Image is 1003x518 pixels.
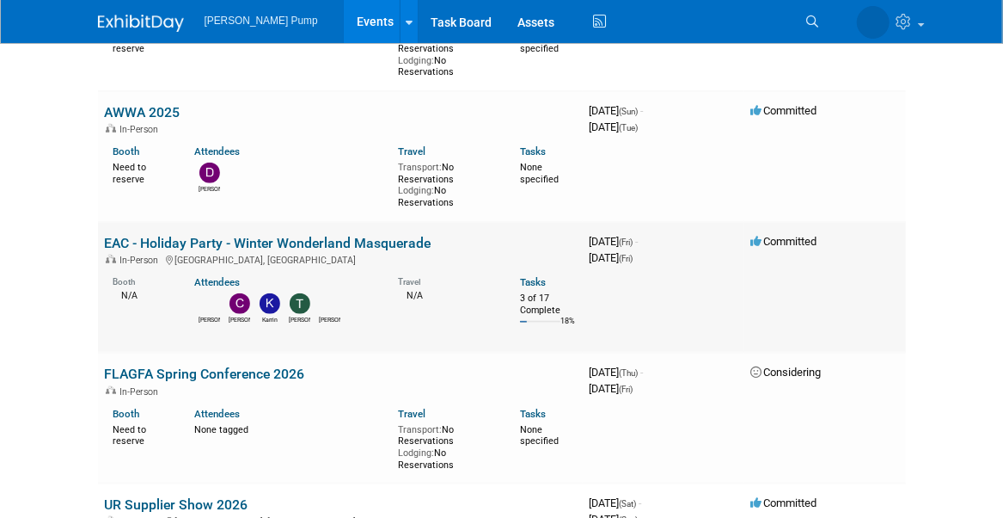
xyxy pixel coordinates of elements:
[857,6,890,39] img: Amanda Smith
[194,145,240,157] a: Attendees
[199,163,220,183] img: David Perry
[106,386,116,395] img: In-Person Event
[113,421,169,447] div: Need to reserve
[105,366,305,382] a: FLAGFA Spring Conference 2026
[105,235,431,251] a: EAC - Holiday Party - Winter Wonderland Masquerade
[398,185,434,196] span: Lodging:
[229,314,250,324] div: Carmen Campbell
[289,314,310,324] div: Teri Beth Perkins
[641,366,644,379] span: -
[590,120,639,133] span: [DATE]
[520,145,546,157] a: Tasks
[398,447,434,459] span: Lodging:
[398,162,442,173] span: Transport:
[105,104,180,120] a: AWWA 2025
[105,252,576,266] div: [GEOGRAPHIC_DATA], [GEOGRAPHIC_DATA]
[751,366,822,379] span: Considering
[620,385,633,394] span: (Fri)
[113,145,140,157] a: Booth
[520,424,559,447] span: None specified
[199,183,220,194] div: David Perry
[320,293,340,314] img: Rachel Court
[105,496,248,513] a: UR Supplier Show 2026
[113,408,140,420] a: Booth
[590,366,644,379] span: [DATE]
[290,293,310,314] img: Teri Beth Perkins
[590,235,639,248] span: [DATE]
[398,28,494,78] div: No Reservations No Reservations
[398,424,442,435] span: Transport:
[398,408,425,420] a: Travel
[113,271,169,287] div: Booth
[590,251,633,264] span: [DATE]
[106,255,116,263] img: In-Person Event
[120,124,164,135] span: In-Person
[620,123,639,133] span: (Tue)
[398,158,494,209] div: No Reservations No Reservations
[751,235,817,248] span: Committed
[398,288,494,302] div: N/A
[560,317,575,340] td: 18%
[98,15,184,32] img: ExhibitDay
[260,293,280,314] img: Karrin Scott
[229,293,250,314] img: Carmen Campbell
[520,162,559,185] span: None specified
[120,386,164,398] span: In-Person
[520,31,559,54] span: None specified
[398,55,434,66] span: Lodging:
[194,276,240,288] a: Attendees
[620,254,633,263] span: (Fri)
[113,158,169,185] div: Need to reserve
[205,15,318,27] span: [PERSON_NAME] Pump
[590,496,642,509] span: [DATE]
[620,499,637,509] span: (Sat)
[636,235,639,248] span: -
[398,271,494,287] div: Travel
[520,408,546,420] a: Tasks
[319,314,340,324] div: Rachel Court
[398,145,425,157] a: Travel
[398,421,494,472] div: No Reservations No Reservations
[199,293,220,314] img: Amanda Smith
[194,421,385,436] div: None tagged
[751,104,817,117] span: Committed
[113,288,169,302] div: N/A
[520,276,546,288] a: Tasks
[639,496,642,509] span: -
[590,104,644,117] span: [DATE]
[751,496,817,509] span: Committed
[194,408,240,420] a: Attendees
[620,107,639,116] span: (Sun)
[106,124,116,133] img: In-Person Event
[641,104,644,117] span: -
[590,382,633,395] span: [DATE]
[620,368,639,378] span: (Thu)
[120,255,164,266] span: In-Person
[520,293,576,316] div: 3 of 17 Complete
[620,237,633,247] span: (Fri)
[199,314,220,324] div: Amanda Smith
[259,314,280,324] div: Karrin Scott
